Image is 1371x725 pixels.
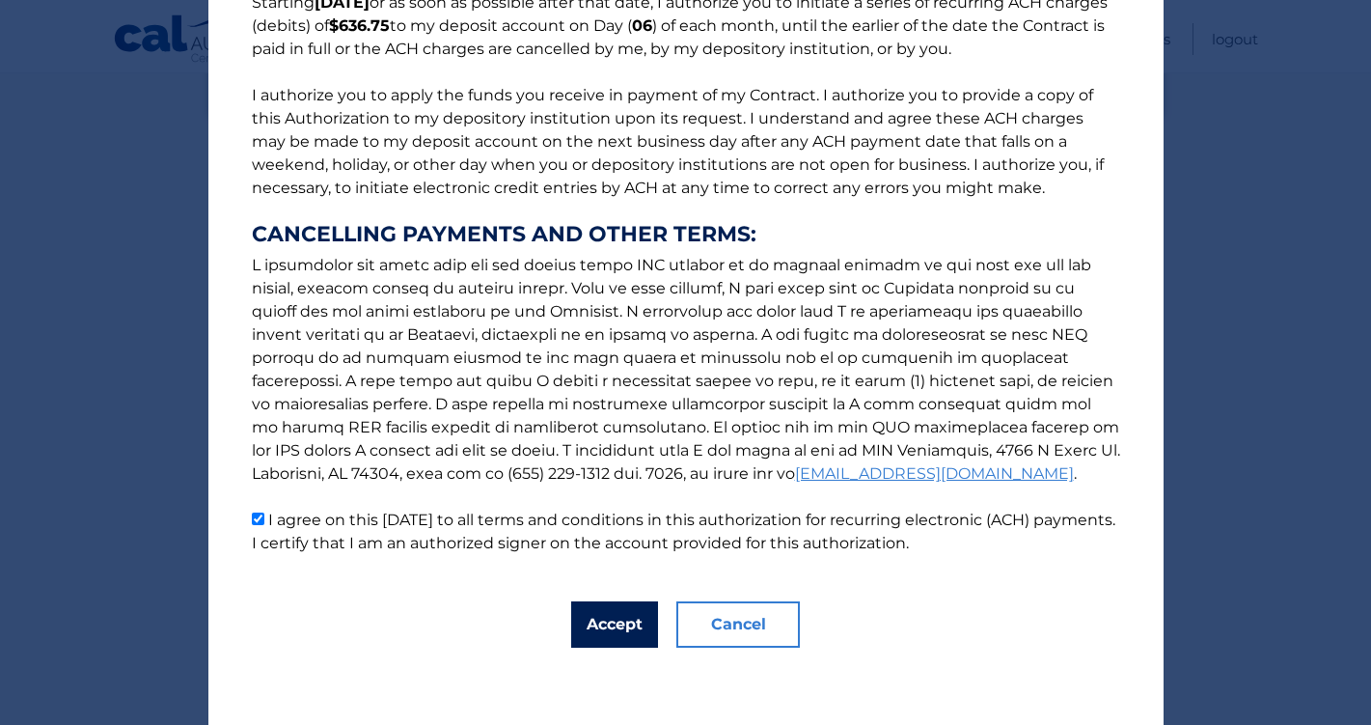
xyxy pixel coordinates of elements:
[632,16,652,35] b: 06
[252,223,1120,246] strong: CANCELLING PAYMENTS AND OTHER TERMS:
[252,511,1115,552] label: I agree on this [DATE] to all terms and conditions in this authorization for recurring electronic...
[329,16,390,35] b: $636.75
[795,464,1074,483] a: [EMAIL_ADDRESS][DOMAIN_NAME]
[571,601,658,648] button: Accept
[676,601,800,648] button: Cancel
